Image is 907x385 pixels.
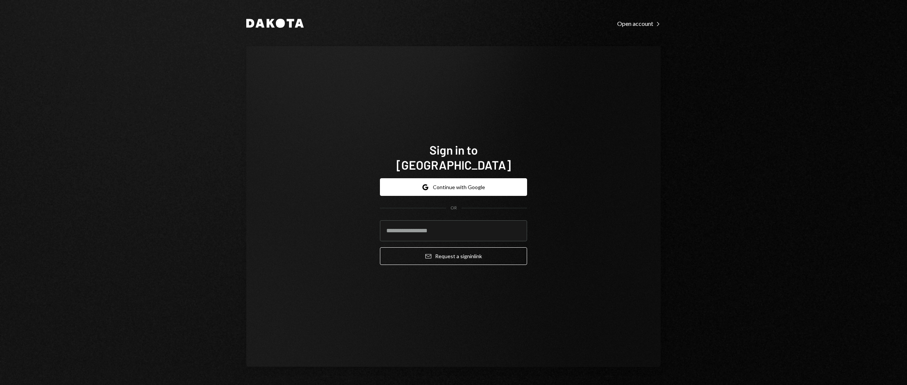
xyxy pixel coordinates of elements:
[617,20,661,27] div: Open account
[380,178,527,196] button: Continue with Google
[380,247,527,265] button: Request a signinlink
[380,142,527,172] h1: Sign in to [GEOGRAPHIC_DATA]
[450,205,457,211] div: OR
[617,19,661,27] a: Open account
